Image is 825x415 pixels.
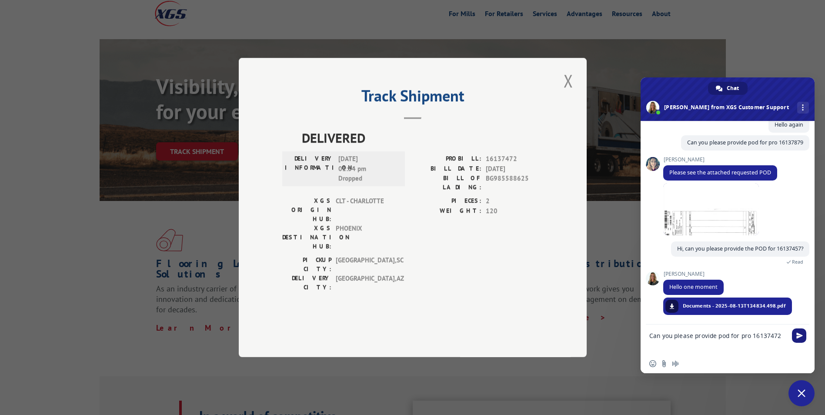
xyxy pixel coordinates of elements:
span: [DATE] 01:34 pm Dropped [338,154,397,184]
a: Close chat [788,380,815,406]
label: XGS DESTINATION HUB: [282,224,331,251]
label: BILL DATE: [413,164,481,174]
h2: Track Shipment [282,90,543,106]
span: [PERSON_NAME] [663,271,724,277]
textarea: Compose your message... [649,325,788,354]
span: Audio message [672,360,679,367]
span: Hello one moment [669,283,718,291]
label: DELIVERY CITY: [282,274,331,292]
span: 16137472 [486,154,543,164]
label: BILL OF LADING: [413,174,481,192]
span: DELIVERED [302,128,543,147]
span: BG985588625 [486,174,543,192]
span: Hello again [775,121,803,128]
label: PROBILL: [413,154,481,164]
a: Chat [708,82,748,95]
span: [GEOGRAPHIC_DATA] , AZ [336,274,394,292]
span: Please see the attached requested POD [669,169,771,176]
label: PIECES: [413,196,481,206]
label: DELIVERY INFORMATION: [285,154,334,184]
button: Close modal [561,69,576,93]
label: PICKUP CITY: [282,255,331,274]
span: Can you please provide pod for pro 16137879 [687,139,803,146]
span: Send a file [661,360,668,367]
span: Hi, can you please provide the POD for 16137457? [677,245,803,252]
span: Read [792,259,803,265]
span: Insert an emoji [649,360,656,367]
label: XGS ORIGIN HUB: [282,196,331,224]
label: WEIGHT: [413,206,481,216]
span: Chat [727,82,739,95]
span: PHOENIX [336,224,394,251]
span: 2 [486,196,543,206]
span: Documents - 2025-08-13T134834.498.pdf [683,302,785,310]
span: Send [792,328,806,343]
span: [PERSON_NAME] [663,157,777,163]
span: CLT - CHARLOTTE [336,196,394,224]
span: [GEOGRAPHIC_DATA] , SC [336,255,394,274]
span: 120 [486,206,543,216]
span: [DATE] [486,164,543,174]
